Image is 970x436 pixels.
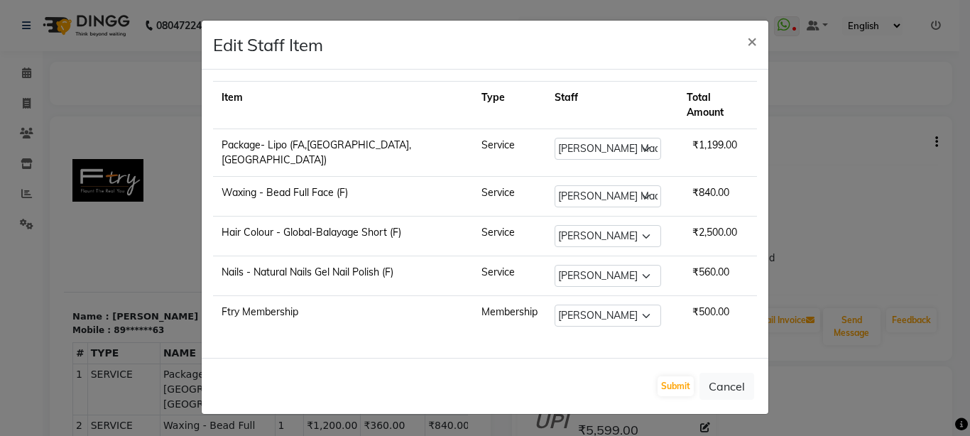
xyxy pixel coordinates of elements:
td: 1 [211,233,240,284]
h3: F try Salon [215,28,405,49]
td: 1 [211,356,240,393]
p: GSTIN : 27DOBPK8428G1ZS [215,114,405,129]
th: # [9,212,24,233]
td: SERVICE [23,233,96,284]
td: ₹2,500.00 [240,320,297,356]
span: × [747,30,757,51]
p: [STREET_ADDRESS][PERSON_NAME] Kharadi Water Tank, [GEOGRAPHIC_DATA], [GEOGRAPHIC_DATA]- 411014 [215,55,405,114]
td: ₹1,199.00 [240,233,297,284]
td: 1 [9,233,24,284]
div: Mobile : [9,193,47,206]
td: 1 [211,320,240,356]
td: MEMBERSHIP [23,393,96,414]
th: Staff [546,82,678,129]
td: ₹840.00 [361,284,418,320]
td: ₹500.00 [361,393,418,414]
td: Service [473,129,546,177]
span: Package- Lipo (FA,[GEOGRAPHIC_DATA],[GEOGRAPHIC_DATA]) [99,236,208,281]
td: ₹240.00 [297,356,361,393]
button: Submit [658,376,694,396]
td: ₹2,500.00 [361,320,418,356]
span: ₹560.00 [687,260,735,284]
td: 5 [9,393,24,414]
td: ₹0.00 [297,393,361,414]
p: Name : [PERSON_NAME] [9,179,198,193]
span: ₹840.00 [687,180,735,205]
td: ₹560.00 [361,356,418,393]
th: QTY [211,212,240,233]
p: Contact : [PHONE_NUMBER] [215,129,405,144]
th: TYPE [23,212,96,233]
button: Cancel [699,373,754,400]
div: ₹6,199.00 [354,420,413,435]
span: ₹500.00 [687,300,735,324]
span: ₹2,500.00 [687,220,743,244]
span: ₹1,199.00 [687,133,743,157]
td: ₹360.00 [297,284,361,320]
th: DISCOUNT [297,212,361,233]
td: ₹1,200.00 [240,284,297,320]
td: ₹0.00 [297,233,361,284]
th: AMOUNT [361,212,418,233]
td: Membership [473,296,546,336]
span: Hair Colour - Global-Balayage Short (F) [99,324,208,354]
td: 2 [9,284,24,320]
td: Ftry Membership [213,296,473,336]
p: Invoice : V/2025-26/2381 [215,179,405,193]
td: ₹800.00 [240,356,297,393]
button: Close [736,21,768,60]
td: Hair Colour - Global-Balayage Short (F) [213,217,473,256]
div: Date : [318,193,347,206]
div: SUBTOTAL [295,420,354,435]
th: Total Amount [678,82,757,129]
div: 02/10/2025 [350,193,404,206]
td: Package- Lipo (FA,[GEOGRAPHIC_DATA],[GEOGRAPHIC_DATA]) [213,129,473,177]
th: Item [213,82,473,129]
th: Type [473,82,546,129]
td: Nails - Natural Nails Gel Nail Polish (F) [213,256,473,296]
td: Service [473,217,546,256]
td: SERVICE [23,320,96,356]
td: 3 [9,320,24,356]
td: Waxing - Bead Full Face (F) [213,177,473,217]
td: 4 [9,356,24,393]
th: PRICE [240,212,297,233]
h4: Edit Staff Item [213,32,323,58]
td: SERVICE [23,356,96,393]
h2: Bill Of Supply [9,6,404,23]
td: SERVICE [23,284,96,320]
td: ₹0.00 [297,320,361,356]
td: Service [473,177,546,217]
td: Service [473,256,546,296]
span: Waxing - Bead Full Face (F) [99,288,208,317]
td: ₹500.00 [240,393,297,414]
td: ₹1,199.00 [361,233,418,284]
td: 1 [211,284,240,320]
td: 1 [211,393,240,414]
span: Ftry Membership [99,396,208,411]
th: NAME [96,212,211,233]
span: Nails - Natural Nails Gel Nail Polish (F) [99,360,208,390]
